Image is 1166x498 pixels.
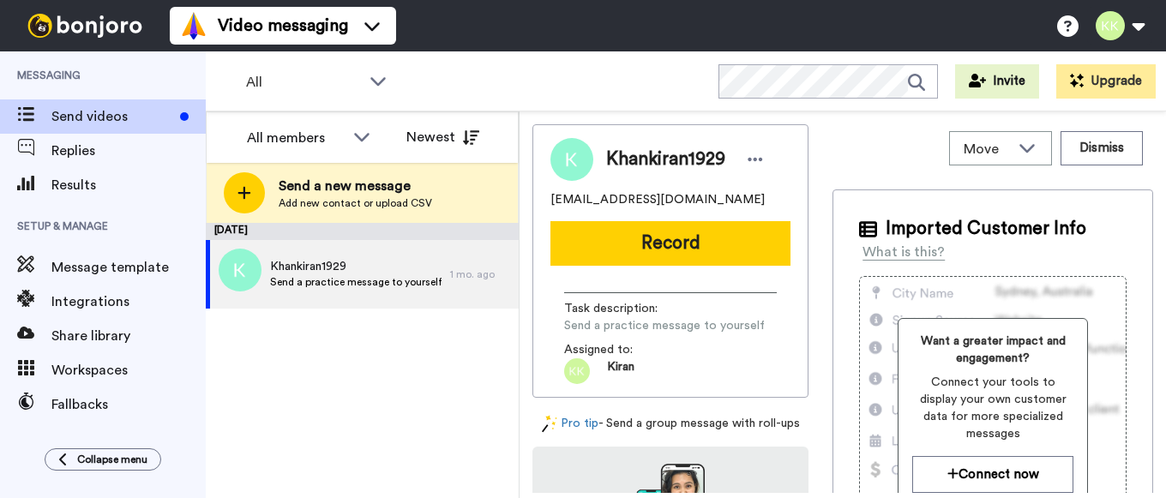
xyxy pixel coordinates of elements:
[955,64,1039,99] button: Invite
[542,415,557,433] img: magic-wand.svg
[51,106,173,127] span: Send videos
[564,317,765,334] span: Send a practice message to yourself
[550,138,593,181] img: Image of Khankiran1929
[218,14,348,38] span: Video messaging
[964,139,1010,159] span: Move
[45,448,161,471] button: Collapse menu
[51,175,206,195] span: Results
[51,326,206,346] span: Share library
[1061,131,1143,165] button: Dismiss
[564,358,590,384] img: kk.png
[51,291,206,312] span: Integrations
[912,333,1073,367] span: Want a greater impact and engagement?
[550,221,790,266] button: Record
[21,14,149,38] img: bj-logo-header-white.svg
[607,358,634,384] span: Kiran
[279,176,432,196] span: Send a new message
[51,257,206,278] span: Message template
[394,120,492,154] button: Newest
[564,341,684,358] span: Assigned to:
[862,242,945,262] div: What is this?
[247,128,345,148] div: All members
[912,374,1073,442] span: Connect your tools to display your own customer data for more specialized messages
[279,196,432,210] span: Add new contact or upload CSV
[270,275,442,289] span: Send a practice message to yourself
[564,300,684,317] span: Task description :
[1056,64,1156,99] button: Upgrade
[550,191,765,208] span: [EMAIL_ADDRESS][DOMAIN_NAME]
[51,394,206,415] span: Fallbacks
[270,258,442,275] span: Khankiran1929
[542,415,598,433] a: Pro tip
[51,360,206,381] span: Workspaces
[219,249,261,291] img: k.png
[912,456,1073,493] button: Connect now
[532,415,808,433] div: - Send a group message with roll-ups
[51,141,206,161] span: Replies
[450,267,510,281] div: 1 mo. ago
[606,147,725,172] span: Khankiran1929
[206,223,519,240] div: [DATE]
[77,453,147,466] span: Collapse menu
[886,216,1086,242] span: Imported Customer Info
[246,72,361,93] span: All
[180,12,207,39] img: vm-color.svg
